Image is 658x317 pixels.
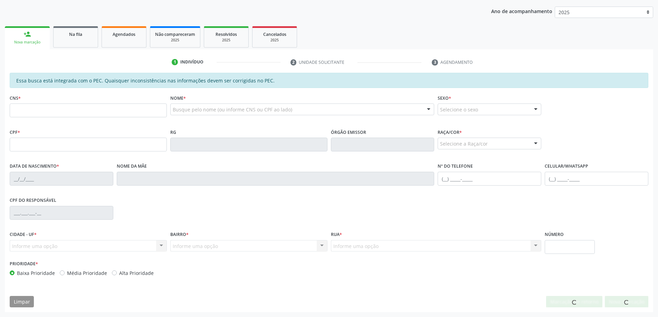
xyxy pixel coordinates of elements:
label: Alta Prioridade [119,269,154,277]
label: Rua [331,229,342,240]
input: ___.___.___-__ [10,206,113,220]
label: Nome da mãe [117,161,147,172]
label: CPF do responsável [10,195,56,206]
div: Nova marcação [10,40,45,45]
div: Indivíduo [180,59,203,65]
span: Resolvidos [216,31,237,37]
div: 2025 [209,38,244,43]
input: __/__/____ [10,172,113,186]
label: Nome [170,93,186,103]
label: Nº do Telefone [438,161,473,172]
label: CPF [10,127,20,138]
div: person_add [23,30,31,38]
span: Na fila [69,31,82,37]
input: (__) _____-_____ [545,172,648,186]
div: 2025 [257,38,292,43]
label: CNS [10,93,21,103]
div: 1 [172,59,178,65]
label: Prioridade [10,259,38,269]
label: Data de nascimento [10,161,59,172]
label: Cidade - UF [10,229,37,240]
span: Cancelados [263,31,286,37]
p: Ano de acompanhamento [491,7,552,15]
label: Média Prioridade [67,269,107,277]
label: Sexo [438,93,451,103]
span: Selecione o sexo [440,106,478,113]
label: RG [170,127,176,138]
span: Selecione a Raça/cor [440,140,488,147]
label: Celular/WhatsApp [545,161,588,172]
span: Não compareceram [155,31,195,37]
label: Raça/cor [438,127,462,138]
div: Essa busca está integrada com o PEC. Quaisquer inconsistências nas informações devem ser corrigid... [10,73,648,88]
label: Bairro [170,229,189,240]
div: 2025 [155,38,195,43]
label: Baixa Prioridade [17,269,55,277]
label: Órgão emissor [331,127,366,138]
span: Busque pelo nome (ou informe CNS ou CPF ao lado) [173,106,292,113]
label: Número [545,229,564,240]
span: Agendados [113,31,135,37]
input: (__) _____-_____ [438,172,541,186]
